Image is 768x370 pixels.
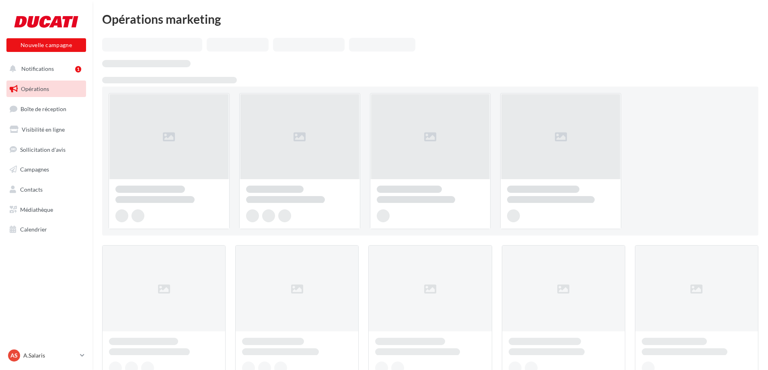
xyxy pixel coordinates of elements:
a: Opérations [5,81,88,97]
a: Contacts [5,181,88,198]
a: Campagnes [5,161,88,178]
button: Notifications 1 [5,60,84,77]
span: Médiathèque [20,206,53,213]
span: AS [10,351,18,360]
a: Visibilité en ligne [5,121,88,138]
span: Contacts [20,186,43,193]
span: Sollicitation d'avis [20,146,66,153]
div: Opérations marketing [102,13,758,25]
a: Sollicitation d'avis [5,141,88,158]
span: Calendrier [20,226,47,233]
a: AS A.Salaris [6,348,86,363]
button: Nouvelle campagne [6,38,86,52]
a: Calendrier [5,221,88,238]
a: Médiathèque [5,201,88,218]
p: A.Salaris [23,351,77,360]
div: 1 [75,66,81,72]
a: Boîte de réception [5,100,88,118]
span: Notifications [21,65,54,72]
span: Campagnes [20,166,49,173]
span: Opérations [21,85,49,92]
span: Boîte de réception [21,105,66,112]
span: Visibilité en ligne [22,126,65,133]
